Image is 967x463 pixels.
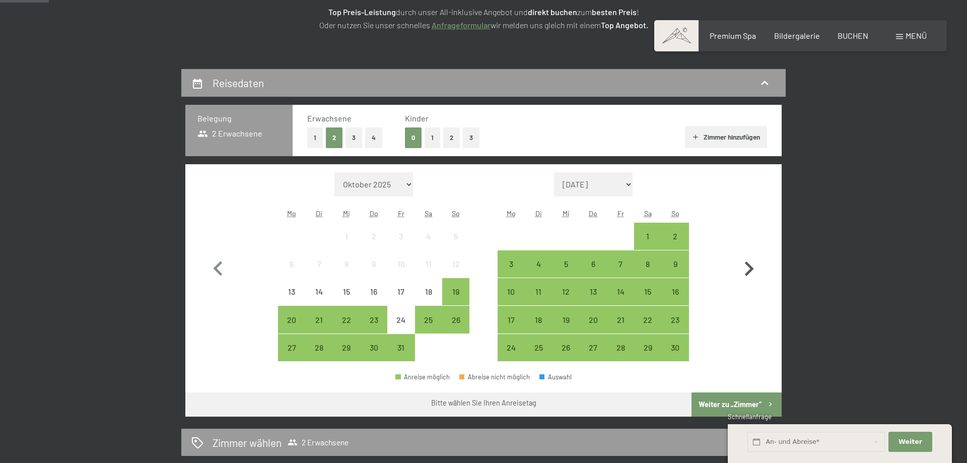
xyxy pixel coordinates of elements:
div: Anreise nicht möglich [305,250,332,278]
button: Vorheriger Monat [203,172,233,362]
div: Anreise nicht möglich [333,278,360,305]
button: 1 [307,127,323,148]
div: 17 [499,316,524,341]
div: 29 [635,344,660,369]
div: 26 [443,316,468,341]
div: 29 [334,344,359,369]
div: 14 [306,288,331,313]
div: Anreise nicht möglich [278,278,305,305]
div: 12 [443,260,468,285]
abbr: Samstag [425,209,432,218]
div: 9 [663,260,688,285]
div: Mon Nov 03 2025 [498,250,525,278]
div: Anreise nicht möglich [415,250,442,278]
div: 4 [526,260,551,285]
button: 3 [463,127,479,148]
div: Fri Oct 24 2025 [387,306,415,333]
div: 8 [334,260,359,285]
div: Wed Oct 29 2025 [333,334,360,361]
div: Anreise möglich [580,250,607,278]
div: Anreise nicht möglich [360,223,387,250]
abbr: Donnerstag [370,209,378,218]
div: Anreise möglich [498,278,525,305]
div: Sat Nov 22 2025 [634,306,661,333]
abbr: Montag [507,209,516,218]
div: 24 [388,316,413,341]
abbr: Mittwoch [343,209,350,218]
div: Sun Nov 23 2025 [662,306,689,333]
div: Fri Nov 07 2025 [607,250,634,278]
div: Anreise möglich [305,334,332,361]
div: Fri Oct 17 2025 [387,278,415,305]
div: Sat Nov 01 2025 [634,223,661,250]
div: Anreise nicht möglich [360,278,387,305]
span: Weiter [899,437,922,446]
div: Fri Nov 28 2025 [607,334,634,361]
div: Sat Nov 08 2025 [634,250,661,278]
div: Anreise nicht möglich [333,250,360,278]
div: Anreise möglich [278,334,305,361]
div: 5 [553,260,578,285]
div: 25 [526,344,551,369]
div: 4 [416,232,441,257]
div: Anreise möglich [662,278,689,305]
div: Thu Nov 20 2025 [580,306,607,333]
div: Sun Nov 09 2025 [662,250,689,278]
div: Anreise möglich [333,334,360,361]
div: 3 [388,232,413,257]
div: Fri Oct 10 2025 [387,250,415,278]
span: Menü [906,31,927,40]
div: Anreise möglich [634,334,661,361]
div: Anreise nicht möglich [415,223,442,250]
div: Thu Oct 16 2025 [360,278,387,305]
div: Fri Nov 14 2025 [607,278,634,305]
div: 22 [334,316,359,341]
div: 19 [553,316,578,341]
div: 26 [553,344,578,369]
span: 2 Erwachsene [288,437,349,447]
div: 2 [663,232,688,257]
div: 30 [361,344,386,369]
div: 20 [279,316,304,341]
div: Anreise möglich [607,278,634,305]
a: Anfrageformular [432,20,491,30]
div: 16 [663,288,688,313]
div: 7 [608,260,633,285]
div: Sun Oct 05 2025 [442,223,469,250]
button: 2 [443,127,460,148]
div: 25 [416,316,441,341]
div: 17 [388,288,413,313]
button: 2 [326,127,342,148]
div: Anreise möglich [552,250,579,278]
div: Anreise möglich [580,306,607,333]
div: 2 [361,232,386,257]
div: Tue Oct 14 2025 [305,278,332,305]
abbr: Freitag [617,209,624,218]
div: Anreise möglich [634,250,661,278]
div: 13 [581,288,606,313]
div: Wed Oct 08 2025 [333,250,360,278]
div: Sun Nov 16 2025 [662,278,689,305]
abbr: Freitag [398,209,404,218]
div: Anreise möglich [395,374,450,380]
div: 11 [416,260,441,285]
div: Tue Nov 04 2025 [525,250,552,278]
div: 27 [279,344,304,369]
strong: Top Angebot. [601,20,648,30]
div: Anreise möglich [498,306,525,333]
div: 6 [581,260,606,285]
div: Thu Nov 13 2025 [580,278,607,305]
span: Bildergalerie [774,31,820,40]
div: 21 [608,316,633,341]
div: 27 [581,344,606,369]
div: Anreise nicht möglich [387,223,415,250]
div: Thu Oct 30 2025 [360,334,387,361]
div: 15 [635,288,660,313]
div: Fri Oct 03 2025 [387,223,415,250]
abbr: Sonntag [452,209,460,218]
abbr: Sonntag [671,209,679,218]
div: 8 [635,260,660,285]
button: Zimmer hinzufügen [685,126,767,148]
div: Mon Nov 17 2025 [498,306,525,333]
div: Wed Oct 15 2025 [333,278,360,305]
